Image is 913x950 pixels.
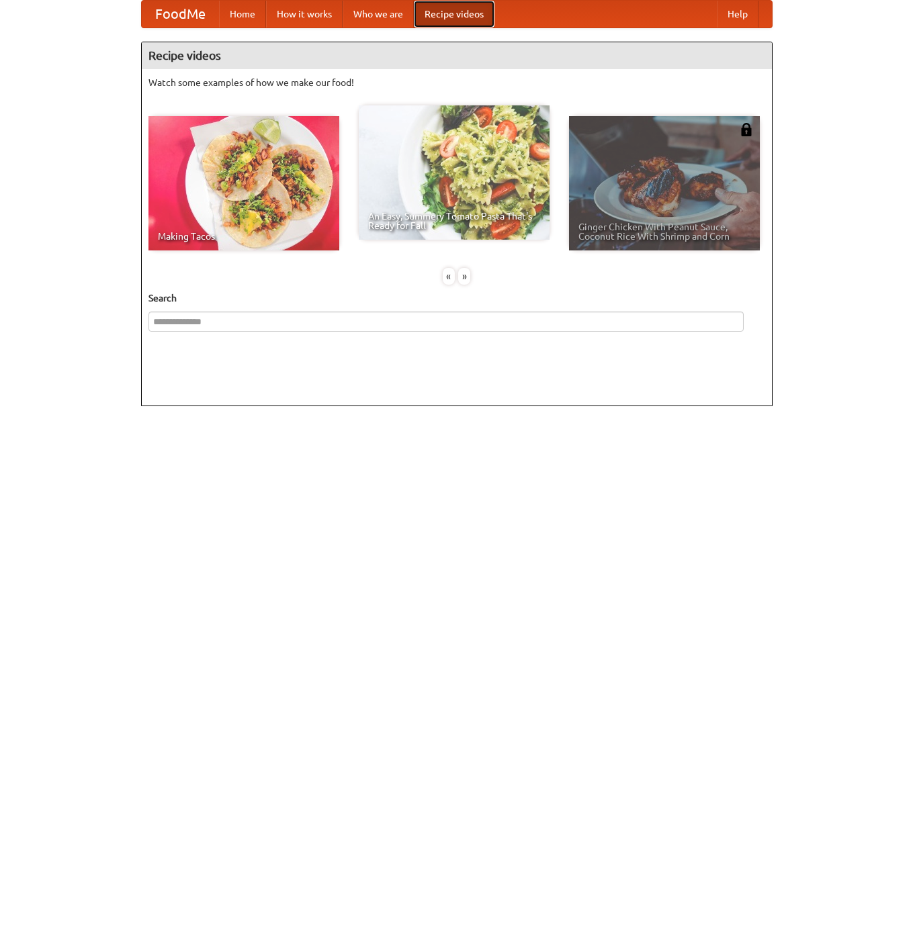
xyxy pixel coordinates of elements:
span: An Easy, Summery Tomato Pasta That's Ready for Fall [368,211,540,230]
a: Home [219,1,266,28]
img: 483408.png [740,123,753,136]
a: Help [717,1,758,28]
a: An Easy, Summery Tomato Pasta That's Ready for Fall [359,105,550,240]
p: Watch some examples of how we make our food! [148,76,765,89]
h5: Search [148,291,765,305]
a: Recipe videos [414,1,494,28]
div: » [458,268,470,285]
a: FoodMe [142,1,219,28]
a: Who we are [343,1,414,28]
div: « [443,268,455,285]
span: Making Tacos [158,232,330,241]
a: Making Tacos [148,116,339,250]
h4: Recipe videos [142,42,772,69]
a: How it works [266,1,343,28]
